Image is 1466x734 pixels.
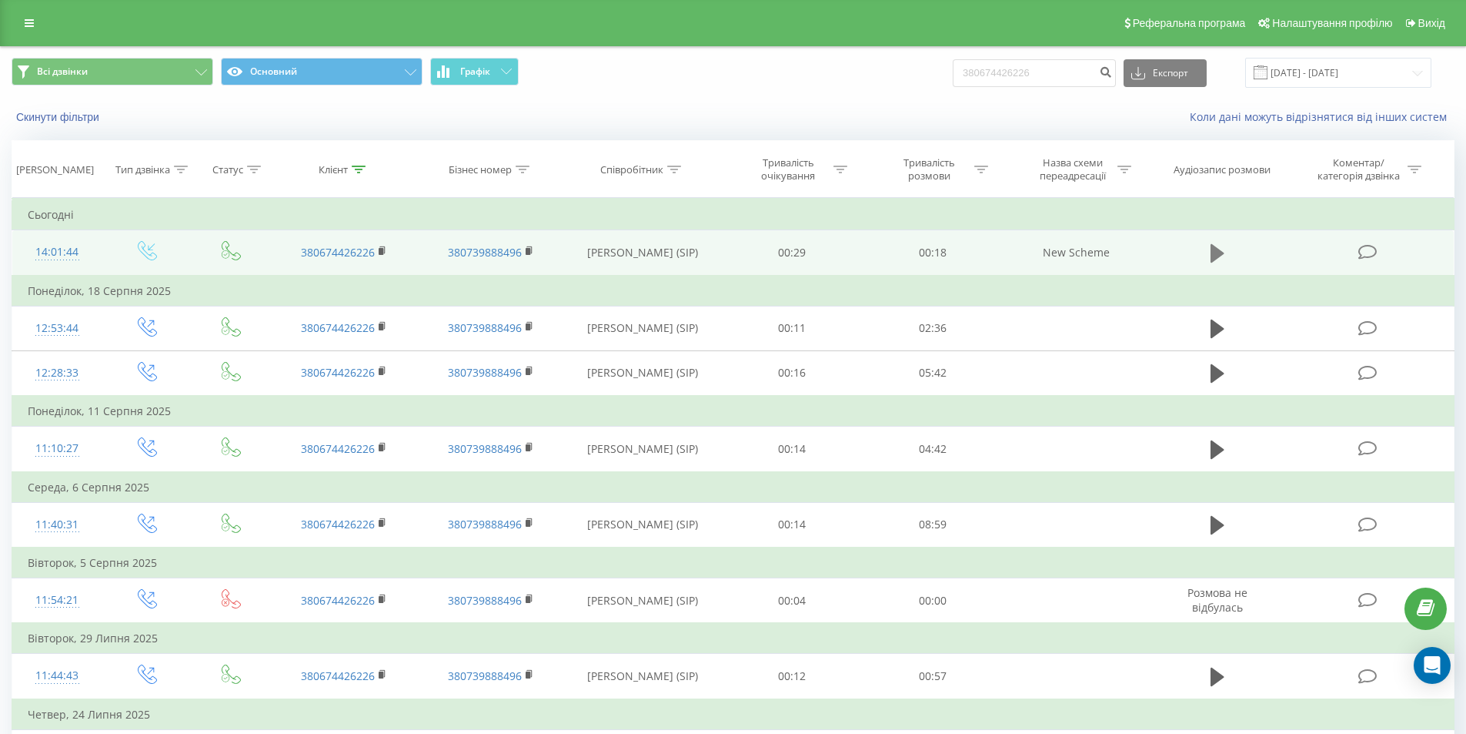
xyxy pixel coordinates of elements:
[37,65,88,78] span: Всі дзвінки
[722,230,863,276] td: 00:29
[564,230,722,276] td: [PERSON_NAME] (SIP)
[449,163,512,176] div: Бізнес номер
[863,350,1003,396] td: 05:42
[722,502,863,548] td: 00:14
[12,58,213,85] button: Всі дзвінки
[12,199,1454,230] td: Сьогодні
[319,163,348,176] div: Клієнт
[722,350,863,396] td: 00:16
[301,669,375,683] a: 380674426226
[12,396,1454,427] td: Понеділок, 11 Серпня 2025
[1124,59,1207,87] button: Експорт
[722,578,863,624] td: 00:04
[448,517,522,531] a: 380739888496
[953,59,1116,87] input: Пошук за номером
[564,306,722,350] td: [PERSON_NAME] (SIP)
[448,365,522,380] a: 380739888496
[430,58,519,85] button: Графік
[12,548,1454,578] td: Вівторок, 5 Серпня 2025
[863,230,1003,276] td: 00:18
[12,699,1454,730] td: Четвер, 24 Липня 2025
[1414,647,1451,684] div: Open Intercom Messenger
[564,654,722,699] td: [PERSON_NAME] (SIP)
[1190,109,1454,124] a: Коли дані можуть відрізнятися вiд інших систем
[722,306,863,350] td: 00:11
[722,427,863,472] td: 00:14
[28,313,87,344] div: 12:53:44
[28,585,87,615] div: 11:54:21
[301,593,375,608] a: 380674426226
[221,58,422,85] button: Основний
[1003,230,1149,276] td: New Scheme
[564,578,722,624] td: [PERSON_NAME] (SIP)
[564,427,722,472] td: [PERSON_NAME] (SIP)
[212,163,243,176] div: Статус
[1031,156,1114,183] div: Назва схеми переадресації
[448,320,522,335] a: 380739888496
[28,661,87,691] div: 11:44:43
[600,163,663,176] div: Співробітник
[1187,585,1247,614] span: Розмова не відбулась
[863,427,1003,472] td: 04:42
[863,654,1003,699] td: 00:57
[448,593,522,608] a: 380739888496
[1174,163,1271,176] div: Аудіозапис розмови
[301,517,375,531] a: 380674426226
[722,654,863,699] td: 00:12
[1314,156,1404,183] div: Коментар/категорія дзвінка
[1272,17,1392,29] span: Налаштування профілю
[28,510,87,540] div: 11:40:31
[564,502,722,548] td: [PERSON_NAME] (SIP)
[12,472,1454,503] td: Середа, 6 Серпня 2025
[12,276,1454,307] td: Понеділок, 18 Серпня 2025
[448,669,522,683] a: 380739888496
[1418,17,1445,29] span: Вихід
[28,358,87,388] div: 12:28:33
[448,245,522,260] a: 380739888496
[448,441,522,456] a: 380739888496
[460,66,490,77] span: Графік
[863,578,1003,624] td: 00:00
[12,623,1454,654] td: Вівторок, 29 Липня 2025
[863,306,1003,350] td: 02:36
[888,156,970,183] div: Тривалість розмови
[301,320,375,335] a: 380674426226
[863,502,1003,548] td: 08:59
[28,237,87,267] div: 14:01:44
[12,110,107,124] button: Скинути фільтри
[16,163,94,176] div: [PERSON_NAME]
[301,245,375,260] a: 380674426226
[1133,17,1246,29] span: Реферальна програма
[301,365,375,380] a: 380674426226
[28,434,87,464] div: 11:10:27
[301,441,375,456] a: 380674426226
[115,163,170,176] div: Тип дзвінка
[564,350,722,396] td: [PERSON_NAME] (SIP)
[747,156,830,183] div: Тривалість очікування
